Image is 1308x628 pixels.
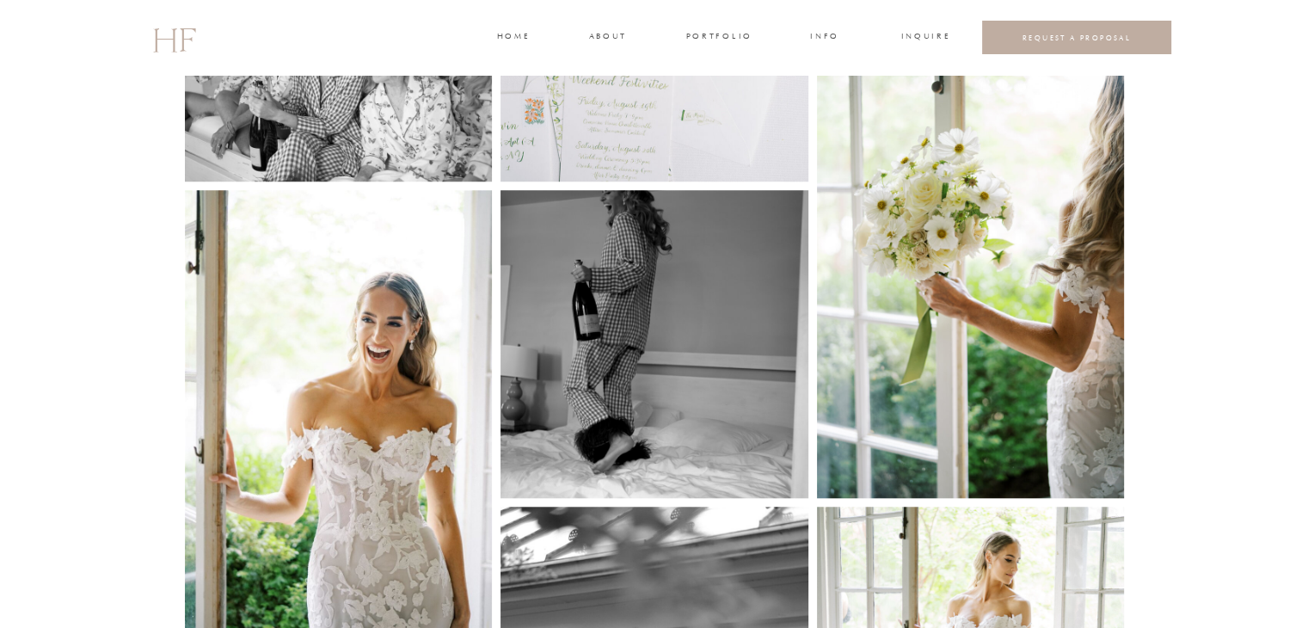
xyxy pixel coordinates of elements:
[901,30,948,46] a: INQUIRE
[589,30,625,46] a: about
[996,33,1158,42] a: REQUEST A PROPOSAL
[809,30,841,46] a: INFO
[686,30,751,46] a: portfolio
[497,30,529,46] a: home
[152,13,195,63] a: HF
